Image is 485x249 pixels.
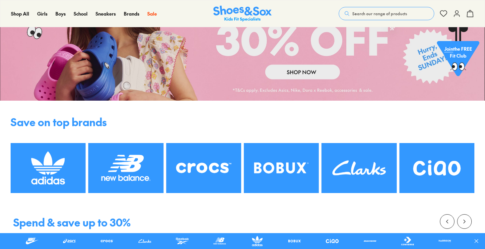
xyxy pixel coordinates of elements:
[244,143,319,193] img: SNS_WEBASSETS_1280x984__Brand_9_e161dee9-03f0-4e35-815c-843dea00f972.png
[213,6,272,22] a: Shoes & Sox
[399,143,474,193] img: SNS_WEBASSETS_1280x984__Brand_11_42afe9cd-2f1f-4080-b932-0c5a1492f76f.png
[37,10,47,17] a: Girls
[321,143,396,193] img: SNS_WEBASSETS_1280x984__Brand_10_3912ae85-fb3d-449b-b156-b817166d013b.png
[147,10,157,17] a: Sale
[437,40,479,65] p: the FREE Fit Club
[96,10,116,17] a: Sneakers
[444,45,453,52] span: Join
[213,6,272,22] img: SNS_Logo_Responsive.svg
[11,10,29,17] a: Shop All
[74,10,88,17] a: School
[13,217,131,227] div: Spend & save up to 30%
[124,10,139,17] a: Brands
[55,10,66,17] a: Boys
[166,143,241,193] img: SNS_WEBASSETS_1280x984__Brand_6_32476e78-ec93-4883-851d-7486025e12b2.png
[339,7,434,20] button: Search our range of products
[437,27,479,80] a: Jointhe FREE Fit Club
[11,143,86,193] img: SNS_WEBASSETS_1280x984__Brand_7_4d3d8e03-a91f-4015-a35e-fabdd5f06b27.png
[88,143,163,193] img: SNS_WEBASSETS_1280x984__Brand_8_072687a1-6812-4536-84da-40bdad0e27d7.png
[352,11,407,17] span: Search our range of products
